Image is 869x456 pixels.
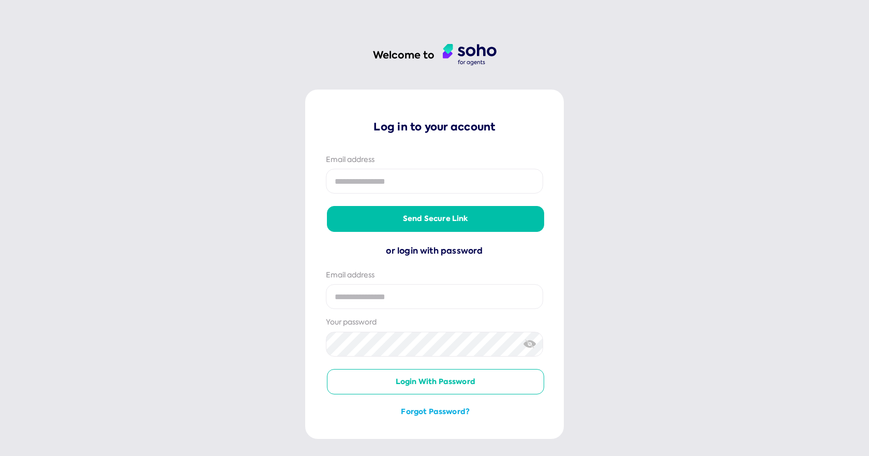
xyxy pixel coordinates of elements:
[327,369,544,395] button: Login with password
[326,155,543,165] div: Email address
[523,339,536,349] img: eye-crossed.svg
[443,44,497,66] img: agent logo
[326,244,543,258] div: or login with password
[373,48,435,62] h1: Welcome to
[326,270,543,281] div: Email address
[327,206,544,232] button: Send secure link
[326,120,543,134] p: Log in to your account
[327,407,544,417] button: Forgot password?
[326,317,543,328] div: Your password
